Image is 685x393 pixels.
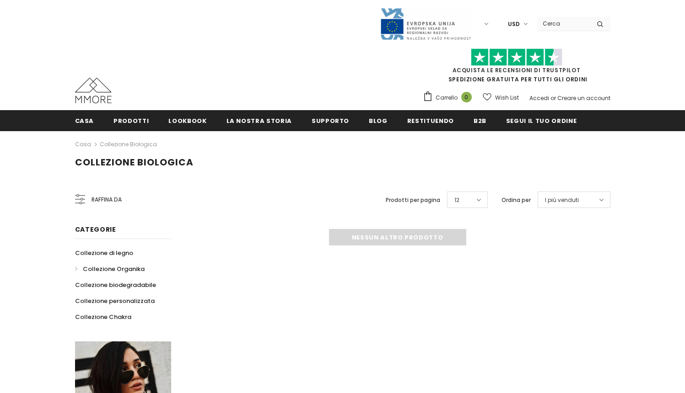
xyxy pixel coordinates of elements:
[75,117,94,125] span: Casa
[407,117,454,125] span: Restituendo
[471,48,562,66] img: Fidati di Pilot Stars
[168,117,206,125] span: Lookbook
[436,93,458,102] span: Carrello
[75,139,91,150] a: Casa
[474,110,486,131] a: B2B
[380,20,471,27] a: Javni Razpis
[369,117,388,125] span: Blog
[75,156,194,169] span: Collezione biologica
[168,110,206,131] a: Lookbook
[369,110,388,131] a: Blog
[537,17,590,30] input: Search Site
[75,277,156,293] a: Collezione biodegradabile
[550,94,556,102] span: or
[483,90,519,106] a: Wish List
[474,117,486,125] span: B2B
[312,110,349,131] a: supporto
[75,293,155,309] a: Collezione personalizzata
[227,117,292,125] span: La nostra storia
[83,265,145,273] span: Collezione Organika
[508,20,520,29] span: USD
[227,110,292,131] a: La nostra storia
[75,78,112,103] img: Casi MMORE
[454,196,459,205] span: 12
[423,53,610,83] span: SPEDIZIONE GRATUITA PER TUTTI GLI ORDINI
[113,110,149,131] a: Prodotti
[75,261,145,277] a: Collezione Organika
[92,195,122,205] span: Raffina da
[75,309,131,325] a: Collezione Chakra
[557,94,610,102] a: Creare un account
[545,196,579,205] span: I più venduti
[75,249,133,257] span: Collezione di legno
[75,225,116,234] span: Categorie
[100,140,157,148] a: Collezione biologica
[461,92,472,102] span: 0
[506,117,577,125] span: Segui il tuo ordine
[502,196,531,205] label: Ordina per
[312,117,349,125] span: supporto
[380,7,471,41] img: Javni Razpis
[75,281,156,289] span: Collezione biodegradabile
[423,91,476,105] a: Carrello 0
[506,110,577,131] a: Segui il tuo ordine
[529,94,549,102] a: Accedi
[495,93,519,102] span: Wish List
[75,297,155,305] span: Collezione personalizzata
[75,110,94,131] a: Casa
[75,313,131,321] span: Collezione Chakra
[386,196,440,205] label: Prodotti per pagina
[407,110,454,131] a: Restituendo
[113,117,149,125] span: Prodotti
[75,245,133,261] a: Collezione di legno
[453,66,581,74] a: Acquista le recensioni di TrustPilot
